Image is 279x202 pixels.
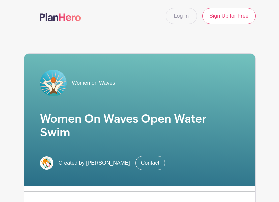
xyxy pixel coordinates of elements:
h1: Women On Waves Open Water Swim [40,112,239,140]
a: Sign Up for Free [202,8,255,24]
a: Log In [166,8,197,24]
img: logo-507f7623f17ff9eddc593b1ce0a138ce2505c220e1c5a4e2b4648c50719b7d32.svg [40,13,81,21]
a: Contact [135,156,165,170]
img: Screenshot%202025-06-15%20at%209.03.41%E2%80%AFPM.png [40,156,53,170]
span: Women on Waves [72,79,115,87]
img: Open%20Water%20Swim%20(3).png [40,70,67,96]
span: Created by [PERSON_NAME] [59,159,130,167]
